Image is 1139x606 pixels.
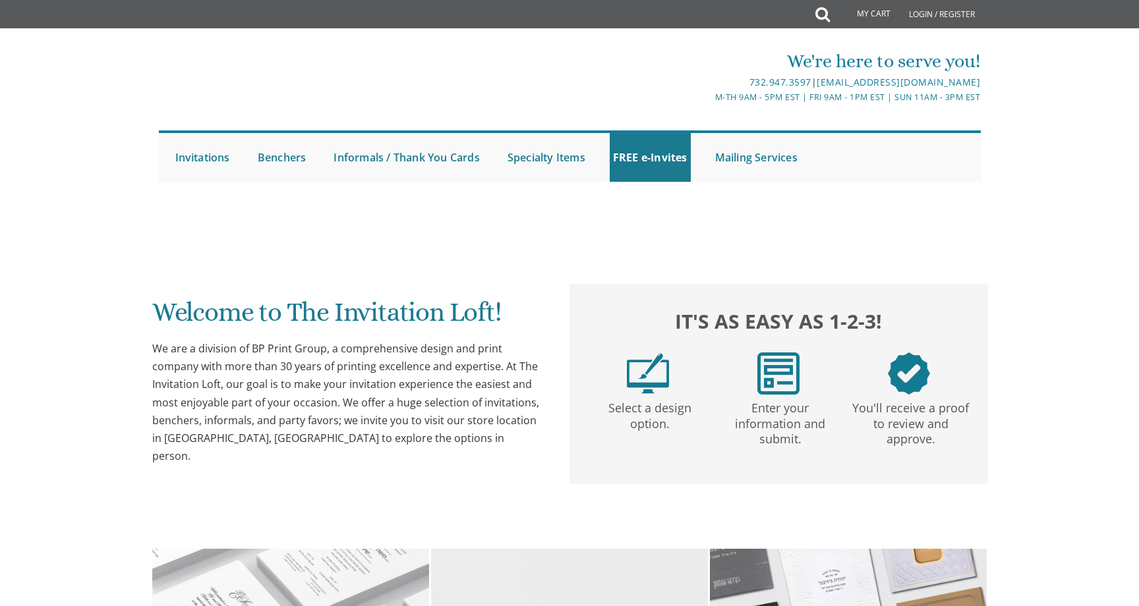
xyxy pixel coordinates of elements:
h1: Welcome to The Invitation Loft! [152,298,544,337]
p: Enter your information and submit. [718,395,843,447]
a: Mailing Services [712,133,801,182]
a: Specialty Items [504,133,589,182]
div: We are a division of BP Print Group, a comprehensive design and print company with more than 30 y... [152,340,544,465]
a: FREE e-Invites [610,133,691,182]
a: 732.947.3597 [749,76,811,88]
p: Select a design option. [587,395,713,432]
img: step3.png [888,352,930,395]
div: We're here to serve you! [433,48,980,74]
img: step1.png [627,352,669,395]
img: step2.png [757,352,800,395]
a: Benchers [254,133,310,182]
div: M-Th 9am - 5pm EST | Fri 9am - 1pm EST | Sun 11am - 3pm EST [433,90,980,104]
p: You'll receive a proof to review and approve. [848,395,974,447]
div: | [433,74,980,90]
h2: It's as easy as 1-2-3! [583,306,974,336]
a: Invitations [172,133,233,182]
a: [EMAIL_ADDRESS][DOMAIN_NAME] [817,76,980,88]
a: Informals / Thank You Cards [330,133,482,182]
a: My Cart [829,1,900,28]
